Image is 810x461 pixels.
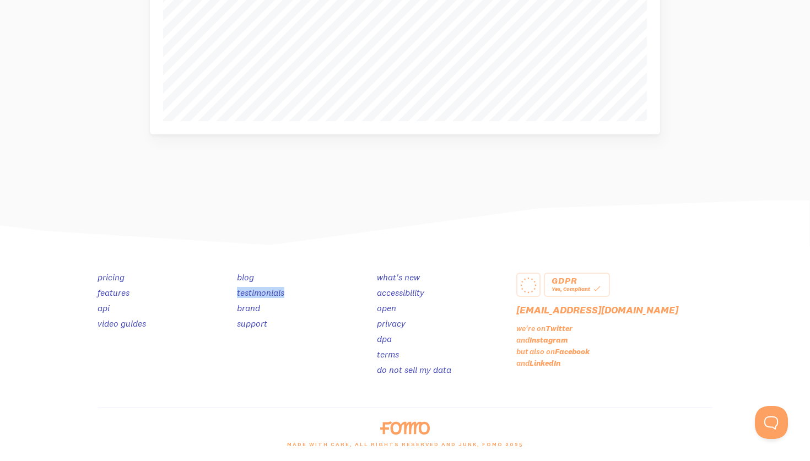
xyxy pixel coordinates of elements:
a: [EMAIL_ADDRESS][DOMAIN_NAME] [516,303,678,316]
a: accessibility [377,287,424,298]
a: features [98,287,129,298]
div: made with care, all rights reserved and junk, Fomo 2025 [91,435,719,461]
div: GDPR [552,277,602,284]
p: but also on [516,346,712,356]
a: Twitter [546,323,573,333]
a: api [98,302,110,313]
a: terms [377,349,399,360]
a: video guides [98,318,146,329]
a: Instagram [530,335,568,345]
iframe: Help Scout Beacon - Open [755,406,788,439]
p: and [516,335,712,345]
p: we're on [516,323,712,333]
a: what's new [377,272,420,283]
a: Facebook [555,346,590,356]
a: pricing [98,272,125,283]
a: dpa [377,333,392,344]
a: privacy [377,318,406,329]
a: GDPR Yes, Compliant [544,273,610,297]
img: fomo-logo-orange-8ab935bcb42dfda78e33409a85f7af36b90c658097e6bb5368b87284a318b3da.svg [380,421,429,435]
a: open [377,302,396,313]
a: do not sell my data [377,364,451,375]
a: brand [237,302,260,313]
a: testimonials [237,287,284,298]
a: support [237,318,267,329]
a: LinkedIn [530,358,560,368]
div: Yes, Compliant [552,284,602,294]
p: and [516,358,712,368]
a: blog [237,272,254,283]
